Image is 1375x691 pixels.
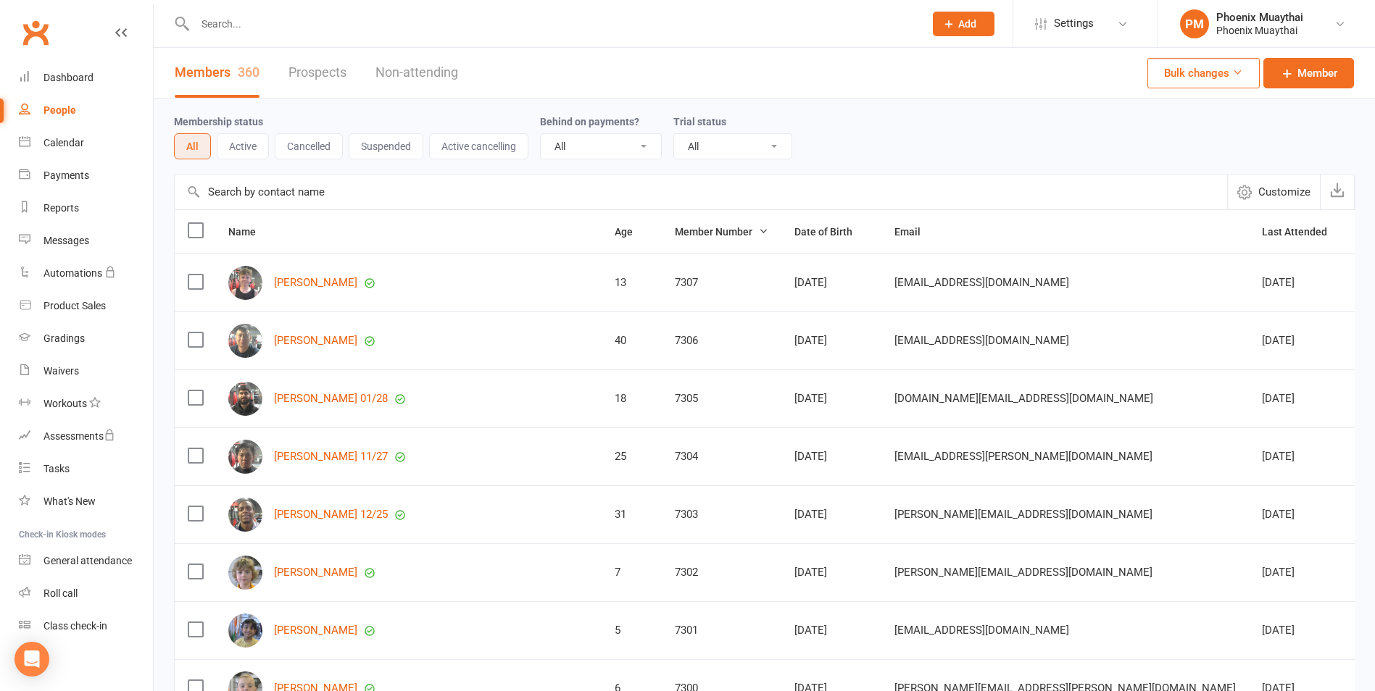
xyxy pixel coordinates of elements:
div: PM [1180,9,1209,38]
a: [PERSON_NAME] [274,335,357,347]
div: [DATE] [794,624,868,637]
span: Age [615,226,649,238]
img: Axel [228,556,262,590]
span: [EMAIL_ADDRESS][DOMAIN_NAME] [894,616,1069,644]
button: Cancelled [275,133,343,159]
a: Product Sales [19,290,153,322]
img: Felix [228,498,262,532]
div: General attendance [43,555,132,566]
div: 7303 [675,508,768,521]
a: Payments [19,159,153,192]
a: Class kiosk mode [19,610,153,642]
div: 7304 [675,451,768,463]
a: Workouts [19,388,153,420]
a: [PERSON_NAME] [274,624,357,637]
span: [PERSON_NAME][EMAIL_ADDRESS][DOMAIN_NAME] [894,558,1152,586]
div: [DATE] [1262,566,1343,579]
div: Tasks [43,463,70,474]
div: Assessments [43,430,115,442]
span: Date of Birth [794,226,868,238]
button: Date of Birth [794,223,868,240]
div: Waivers [43,365,79,377]
div: 31 [615,508,649,521]
button: Active [217,133,269,159]
div: 25 [615,451,649,463]
div: 7301 [675,624,768,637]
label: Behind on payments? [540,116,639,127]
div: [DATE] [794,451,868,463]
div: 7 [615,566,649,579]
button: Bulk changes [1147,58,1260,88]
div: 40 [615,335,649,347]
img: Daniel [228,324,262,358]
div: Phoenix Muaythai [1216,11,1303,24]
div: Roll call [43,587,78,599]
div: 5 [615,624,649,637]
div: [DATE] [794,393,868,405]
button: Customize [1227,175,1320,209]
div: 18 [615,393,649,405]
button: Suspended [349,133,423,159]
div: Automations [43,267,102,279]
div: 7306 [675,335,768,347]
div: What's New [43,495,96,507]
a: Messages [19,225,153,257]
div: 7302 [675,566,768,579]
button: Name [228,223,272,240]
span: Email [894,226,936,238]
a: Prospects [288,48,346,98]
div: [DATE] [1262,277,1343,289]
a: Gradings [19,322,153,355]
a: What's New [19,485,153,518]
a: [PERSON_NAME] 01/28 [274,393,388,405]
button: Active cancelling [429,133,528,159]
img: Cillian [228,266,262,300]
span: [EMAIL_ADDRESS][DOMAIN_NAME] [894,327,1069,354]
a: Non-attending [375,48,458,98]
span: Member [1297,64,1337,82]
a: Roll call [19,577,153,610]
a: Members360 [175,48,259,98]
a: People [19,94,153,127]
a: [PERSON_NAME] [274,277,357,289]
a: Dashboard [19,62,153,94]
div: 7305 [675,393,768,405]
a: Reports [19,192,153,225]
a: [PERSON_NAME] 11/27 [274,451,388,463]
button: Last Attended [1262,223,1343,240]
button: Add [933,12,994,36]
input: Search by contact name [175,175,1227,209]
div: Class check-in [43,620,107,632]
a: [PERSON_NAME] 12/25 [274,508,388,521]
label: Trial status [673,116,726,127]
span: [EMAIL_ADDRESS][DOMAIN_NAME] [894,269,1069,296]
span: [EMAIL_ADDRESS][PERSON_NAME][DOMAIN_NAME] [894,443,1152,470]
div: [DATE] [794,335,868,347]
button: Member Number [675,223,768,240]
div: Calendar [43,137,84,148]
div: [DATE] [794,277,868,289]
div: [DATE] [1262,335,1343,347]
div: Phoenix Muaythai [1216,24,1303,37]
a: Tasks [19,453,153,485]
button: Email [894,223,936,240]
div: Product Sales [43,300,106,311]
span: Member Number [675,226,768,238]
button: All [174,133,211,159]
img: Abdulrehman [228,382,262,416]
div: 360 [238,64,259,80]
span: [PERSON_NAME][EMAIL_ADDRESS][DOMAIN_NAME] [894,501,1152,528]
div: Messages [43,235,89,246]
div: Dashboard [43,72,94,83]
div: [DATE] [1262,451,1343,463]
span: Add [958,18,976,30]
div: [DATE] [1262,508,1343,521]
div: Payments [43,169,89,181]
span: [DOMAIN_NAME][EMAIL_ADDRESS][DOMAIN_NAME] [894,385,1153,412]
div: [DATE] [794,566,868,579]
a: Waivers [19,355,153,388]
span: Last Attended [1262,226,1343,238]
a: Assessments [19,420,153,453]
div: 7307 [675,277,768,289]
img: Rajveer [228,613,262,648]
